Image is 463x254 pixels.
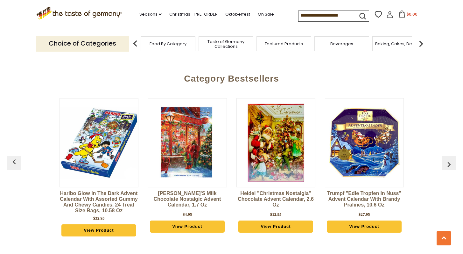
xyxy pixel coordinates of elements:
a: Featured Products [265,41,303,46]
img: Haribo Glow in the Dark Advent Calendar with Assorted Gummy and Chewy Candies, 24 Treat Size Bags... [60,104,138,182]
div: $27.95 [359,211,370,218]
a: Seasons [139,11,162,18]
a: View Product [238,221,313,233]
div: $4.95 [183,211,192,218]
button: $0.00 [395,11,422,20]
a: View Product [61,224,137,236]
a: [PERSON_NAME]'s Milk Chocolate Nostalgic Advent Calendar, 1.7 oz [148,191,227,210]
img: previous arrow [9,157,19,167]
a: Trumpf "Edle Tropfen in Nuss" Advent Calendar with Brandy Pralines, 10.6 oz [325,191,404,210]
a: Christmas - PRE-ORDER [169,11,218,18]
a: View Product [150,221,225,233]
img: Trumpf [325,104,403,182]
a: Baking, Cakes, Desserts [375,41,424,46]
a: Beverages [330,41,353,46]
img: next arrow [415,37,427,50]
img: previous arrow [129,37,142,50]
p: Choice of Categories [36,36,129,51]
a: Haribo Glow in the Dark Advent Calendar with Assorted Gummy and Chewy Candies, 24 Treat Size Bags... [60,191,138,214]
img: previous arrow [444,159,454,170]
a: Oktoberfest [225,11,250,18]
a: Taste of Germany Collections [200,39,251,49]
img: Heidel [237,104,315,182]
div: Category Bestsellers [11,64,453,90]
div: $12.95 [270,211,282,218]
span: $0.00 [407,11,417,17]
img: Erika's Milk Chocolate Nostalgic Advent Calendar, 1.7 oz [148,104,227,182]
a: Heidel "Christmas Nostalgia" Chocolate Advent Calendar, 2.6 oz [236,191,315,210]
div: $32.95 [93,215,105,221]
a: On Sale [258,11,274,18]
a: View Product [327,221,402,233]
a: Food By Category [150,41,186,46]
